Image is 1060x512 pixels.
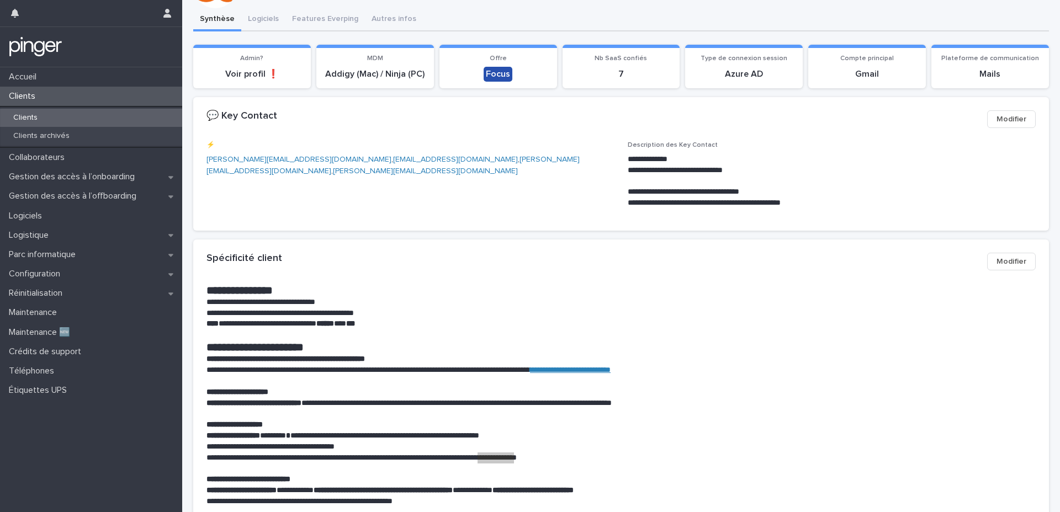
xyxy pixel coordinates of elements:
[206,156,391,163] a: [PERSON_NAME][EMAIL_ADDRESS][DOMAIN_NAME]
[241,8,285,31] button: Logiciels
[333,167,518,175] a: [PERSON_NAME][EMAIL_ADDRESS][DOMAIN_NAME]
[490,55,507,62] span: Offre
[484,67,512,82] div: Focus
[206,154,614,177] p: , , ,
[4,327,79,338] p: Maintenance 🆕
[701,55,787,62] span: Type de connexion session
[4,288,71,298] p: Réinitialisation
[193,8,241,31] button: Synthèse
[4,131,78,141] p: Clients archivés
[4,307,66,318] p: Maintenance
[4,346,90,357] p: Crédits de support
[815,69,919,79] p: Gmail
[365,8,423,31] button: Autres infos
[367,55,383,62] span: MDM
[4,385,76,396] p: Étiquettes UPS
[997,114,1026,125] span: Modifier
[987,110,1036,128] button: Modifier
[840,55,894,62] span: Compte principal
[4,113,46,122] p: Clients
[628,142,718,148] span: Description des Key Contact
[4,269,69,279] p: Configuration
[240,55,263,62] span: Admin?
[393,156,518,163] a: [EMAIL_ADDRESS][DOMAIN_NAME]
[4,211,51,221] p: Logiciels
[987,253,1036,270] button: Modifier
[692,69,796,79] p: Azure AD
[4,152,73,163] p: Collaborateurs
[206,253,282,265] h2: Spécificité client
[997,256,1026,267] span: Modifier
[206,156,580,175] a: [PERSON_NAME][EMAIL_ADDRESS][DOMAIN_NAME]
[4,72,45,82] p: Accueil
[595,55,647,62] span: Nb SaaS confiés
[4,366,63,376] p: Téléphones
[569,69,674,79] p: 7
[938,69,1042,79] p: Mails
[4,249,84,260] p: Parc informatique
[206,142,215,148] span: ⚡️
[4,91,44,102] p: Clients
[4,172,144,182] p: Gestion des accès à l’onboarding
[4,230,57,241] p: Logistique
[4,191,145,201] p: Gestion des accès à l’offboarding
[200,69,304,79] p: Voir profil ❗
[323,69,427,79] p: Addigy (Mac) / Ninja (PC)
[285,8,365,31] button: Features Everping
[941,55,1039,62] span: Plateforme de communication
[206,110,277,122] h2: 💬 Key Contact
[9,36,62,58] img: mTgBEunGTSyRkCgitkcU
